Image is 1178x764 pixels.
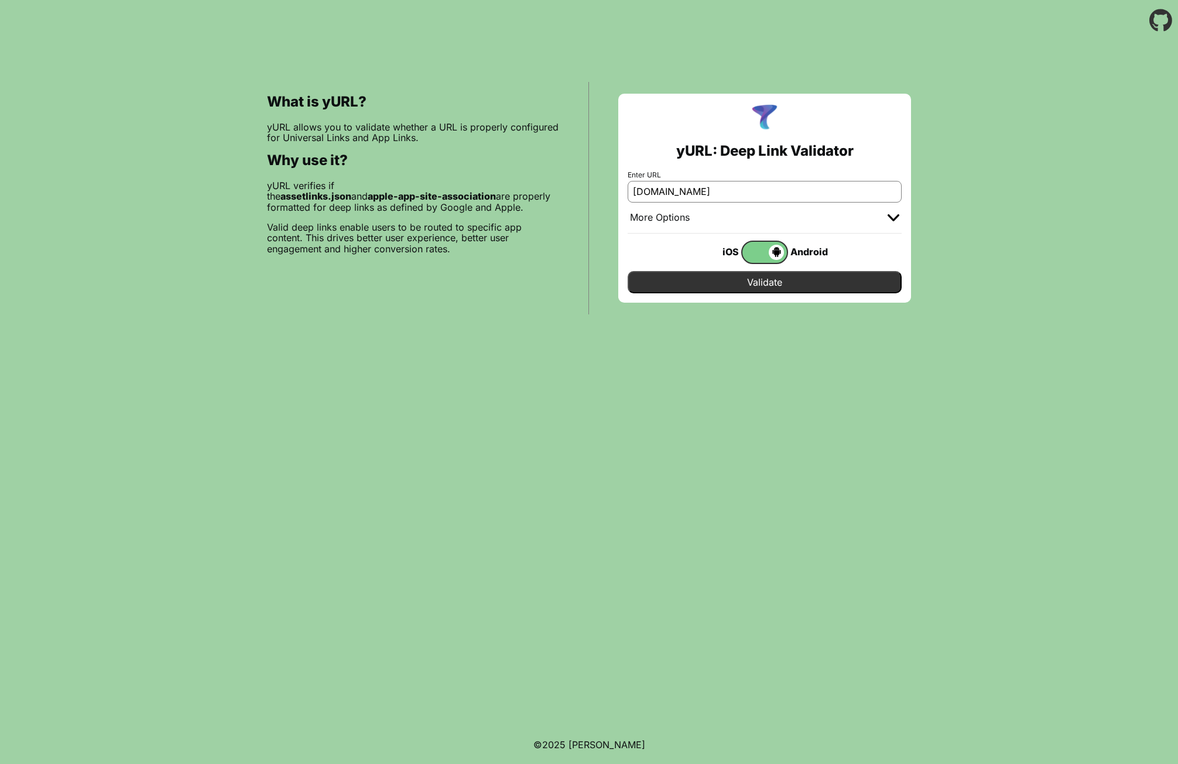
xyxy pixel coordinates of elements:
[628,171,902,179] label: Enter URL
[533,725,645,764] footer: ©
[267,94,559,110] h2: What is yURL?
[694,244,741,259] div: iOS
[368,190,496,202] b: apple-app-site-association
[888,214,899,221] img: chevron
[628,271,902,293] input: Validate
[267,152,559,169] h2: Why use it?
[569,739,645,751] a: Michael Ibragimchayev's Personal Site
[542,739,566,751] span: 2025
[676,143,854,159] h2: yURL: Deep Link Validator
[788,244,835,259] div: Android
[630,212,690,224] div: More Options
[267,180,559,213] p: yURL verifies if the and are properly formatted for deep links as defined by Google and Apple.
[267,122,559,143] p: yURL allows you to validate whether a URL is properly configured for Universal Links and App Links.
[267,222,559,254] p: Valid deep links enable users to be routed to specific app content. This drives better user exper...
[628,181,902,202] input: e.g. https://app.chayev.com/xyx
[280,190,351,202] b: assetlinks.json
[749,103,780,133] img: yURL Logo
